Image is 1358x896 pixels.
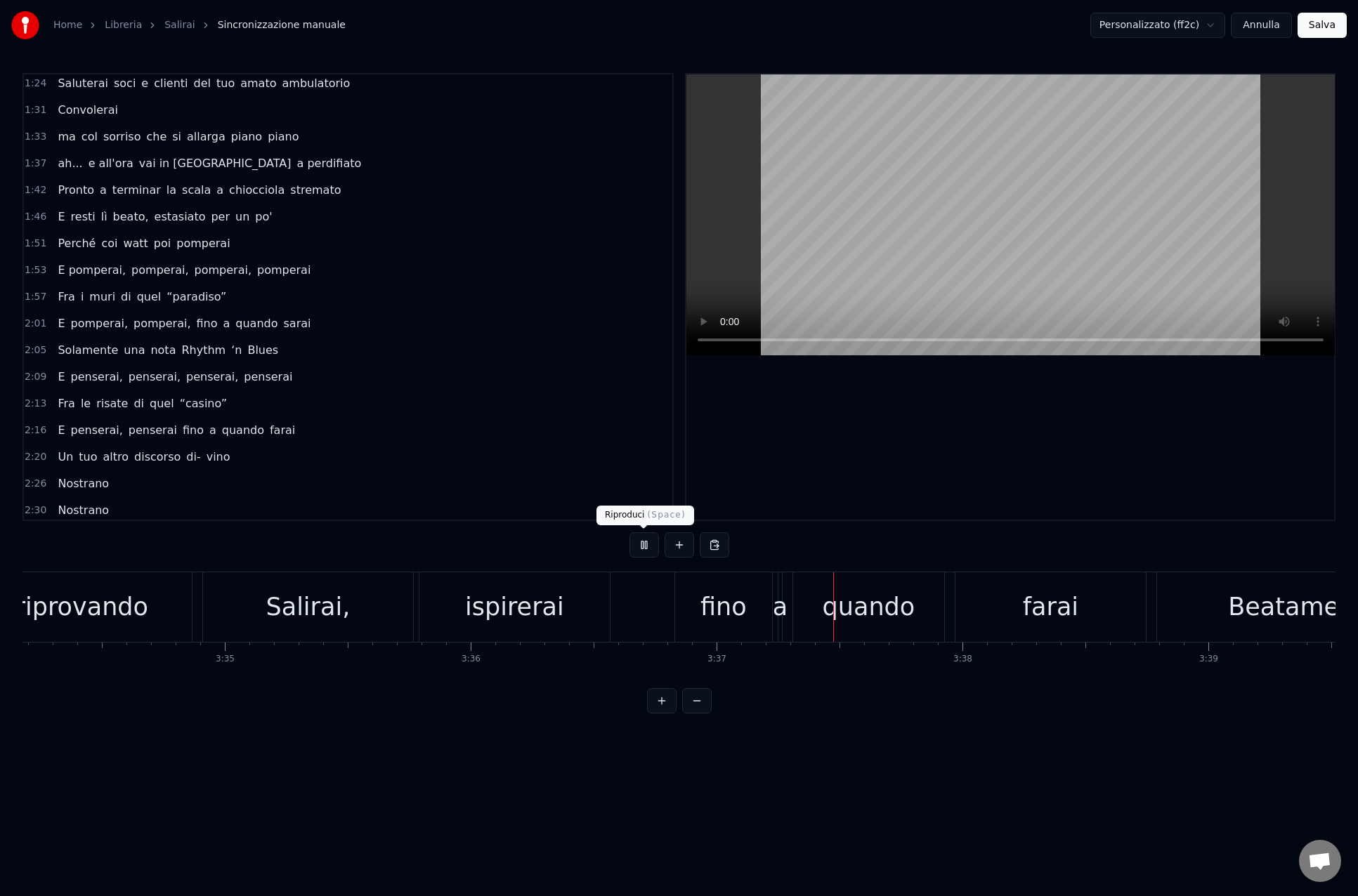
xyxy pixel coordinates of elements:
span: muri [88,289,117,305]
span: a [221,315,231,331]
div: 3:35 [216,654,235,665]
div: fino [700,588,747,626]
span: lì [100,209,109,225]
span: beato, [112,209,150,225]
span: 1:42 [25,183,46,197]
span: Pronto [56,182,96,198]
span: 2:20 [25,450,46,464]
span: 2:26 [25,477,46,491]
a: Open chat [1299,840,1341,882]
span: “paradiso” [165,289,228,305]
span: risate [95,395,129,411]
div: quando [823,588,915,626]
span: altro [102,449,131,465]
span: pomperai, [70,315,129,331]
span: a perdifiato [296,155,363,171]
span: 1:24 [25,77,46,91]
span: penserai [242,369,294,385]
span: chiocciola [228,182,286,198]
span: E [56,369,66,385]
span: Convolerai [56,102,119,118]
span: del [192,75,212,91]
span: pomperai, [130,262,190,278]
a: Salirai [164,18,195,32]
img: youka [11,11,39,39]
nav: breadcrumb [53,18,346,32]
span: watt [122,235,149,251]
span: piano [266,129,300,145]
button: Annulla [1231,13,1292,38]
a: Libreria [105,18,142,32]
span: 1:51 [25,237,46,251]
span: piano [230,129,263,145]
span: Perché [56,235,97,251]
span: di [132,395,145,411]
span: E pomperai, [56,262,127,278]
span: scala [181,182,212,198]
span: “casino” [178,395,228,411]
span: e [140,75,150,91]
span: le [79,395,92,411]
div: riprovando [15,588,148,626]
span: E [56,209,66,225]
span: 2:30 [25,503,46,518]
span: estasiato [153,209,207,225]
span: una [122,342,146,358]
span: 2:09 [25,370,46,384]
span: Fra [56,395,76,411]
span: Un [56,449,74,465]
span: fino [181,422,205,438]
div: ispirerai [465,588,564,626]
span: tuo [215,75,236,91]
span: ambulatorio [280,75,351,91]
span: poi [152,235,172,251]
span: farai [268,422,296,438]
span: ( Space ) [647,510,685,520]
span: clienti [152,75,189,91]
div: 3:38 [953,654,972,665]
span: penserai, [70,422,124,438]
span: ‘n [230,342,243,358]
span: po' [254,209,273,225]
span: amato [239,75,278,91]
span: sorriso [102,129,143,145]
span: vino [205,449,232,465]
span: Solamente [56,342,119,358]
span: resti [70,209,97,225]
span: 1:46 [25,210,46,224]
span: quel [136,289,163,305]
span: pomperai, [193,262,253,278]
span: i [79,289,85,305]
span: 1:57 [25,290,46,304]
div: a [773,588,788,626]
span: penserai [127,422,178,438]
span: stremato [289,182,342,198]
span: E [56,315,66,331]
span: terminar [111,182,162,198]
div: farai [1023,588,1078,626]
span: penserai, [127,369,182,385]
span: quando [234,315,279,331]
div: 3:39 [1199,654,1218,665]
span: e all'ora [87,155,135,171]
span: 1:53 [25,263,46,277]
span: Nostrano [56,502,110,518]
span: Blues [246,342,280,358]
span: 2:16 [25,423,46,437]
span: penserai, [185,369,240,385]
span: discorso [133,449,182,465]
span: pomperai [175,235,231,251]
span: Fra [56,289,76,305]
span: Rhythm [180,342,227,358]
span: di- [185,449,202,465]
span: un [234,209,251,225]
span: sarai [282,315,312,331]
span: 2:13 [25,397,46,411]
span: si [171,129,183,145]
span: per [209,209,231,225]
span: Nostrano [56,475,110,492]
span: pomperai [256,262,312,278]
span: Saluterai [56,75,110,91]
span: ma [56,129,77,145]
span: a [98,182,108,198]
